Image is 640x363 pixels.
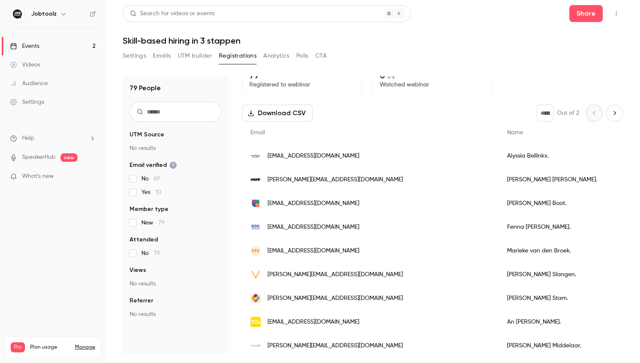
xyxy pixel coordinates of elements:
img: more.nl [251,175,261,185]
img: groupepvcp.com [251,151,261,161]
span: 10 [155,189,161,195]
button: Polls [296,49,309,63]
div: [PERSON_NAME] Stam. [499,286,626,310]
span: [PERSON_NAME][EMAIL_ADDRESS][DOMAIN_NAME] [268,341,403,350]
span: [PERSON_NAME][EMAIL_ADDRESS][DOMAIN_NAME] [268,175,403,184]
span: Pro [11,342,25,352]
button: Share [569,5,603,22]
span: Help [22,134,34,143]
p: No results [130,310,222,319]
img: topgeschenken.nl [251,293,261,303]
span: New [141,219,165,227]
button: UTM builder [178,49,212,63]
div: Alyssia Bellinkx. [499,144,626,168]
span: new [61,153,77,162]
p: Out of 2 [557,109,579,117]
img: duvekotrentmeesters.nl [251,198,261,208]
p: Registered to webinar [249,80,355,89]
span: Email [251,130,265,136]
span: [EMAIL_ADDRESS][DOMAIN_NAME] [268,152,359,161]
img: Jobtoolz [11,7,24,21]
span: 79 [158,220,165,226]
img: rokgroep.nl [251,222,261,232]
div: [PERSON_NAME] Boot. [499,191,626,215]
span: 79 [154,250,160,256]
span: UTM Source [130,130,164,139]
div: Videos [10,61,40,69]
span: Plan usage [30,344,70,351]
span: [PERSON_NAME][EMAIL_ADDRESS][DOMAIN_NAME] [268,294,403,303]
section: facet-groups [130,130,222,319]
span: [EMAIL_ADDRESS][DOMAIN_NAME] [268,247,359,255]
span: No [141,249,160,258]
a: SpeakerHub [22,153,55,162]
p: No results [130,280,222,288]
button: Emails [153,49,171,63]
div: Events [10,42,39,50]
div: Settings [10,98,44,106]
h1: Skill-based hiring in 3 stappen [123,36,623,46]
span: Views [130,266,146,274]
a: Manage [75,344,95,351]
span: Member type [130,205,168,213]
span: What's new [22,172,54,181]
div: Audience [10,79,48,88]
span: Mv [252,247,259,255]
span: Attended [130,236,158,244]
span: Email verified [130,161,177,169]
div: An [PERSON_NAME]. [499,310,626,334]
span: Yes [141,188,161,197]
div: [PERSON_NAME] Middelaar. [499,334,626,357]
iframe: Noticeable Trigger [86,173,96,180]
img: veltmeijer-group.com [251,269,261,280]
span: 0 % [387,74,395,80]
span: 69 [154,176,160,182]
img: eldoled.com [251,341,261,351]
p: No results [130,144,222,152]
span: [EMAIL_ADDRESS][DOMAIN_NAME] [268,199,359,208]
span: Name [507,130,523,136]
span: No [141,175,160,183]
button: Registrations [219,49,257,63]
h6: Jobtoolz [31,10,57,18]
div: Search for videos or events [130,9,215,18]
h1: 79 People [130,83,161,93]
img: tig.eu [251,317,261,327]
span: [EMAIL_ADDRESS][DOMAIN_NAME] [268,223,359,232]
div: Marieke van den Broek. [499,239,626,263]
span: Referrer [130,296,153,305]
div: [PERSON_NAME] [PERSON_NAME]. [499,168,626,191]
button: CTA [315,49,327,63]
div: [PERSON_NAME] Slangen. [499,263,626,286]
span: [PERSON_NAME][EMAIL_ADDRESS][DOMAIN_NAME] [268,270,403,279]
button: Settings [123,49,146,63]
button: Download CSV [242,105,313,122]
button: Analytics [263,49,290,63]
span: [EMAIL_ADDRESS][DOMAIN_NAME] [268,318,359,327]
li: help-dropdown-opener [10,134,96,143]
button: Next page [606,105,623,122]
div: Fenna [PERSON_NAME]. [499,215,626,239]
p: Watched webinar [380,80,486,89]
